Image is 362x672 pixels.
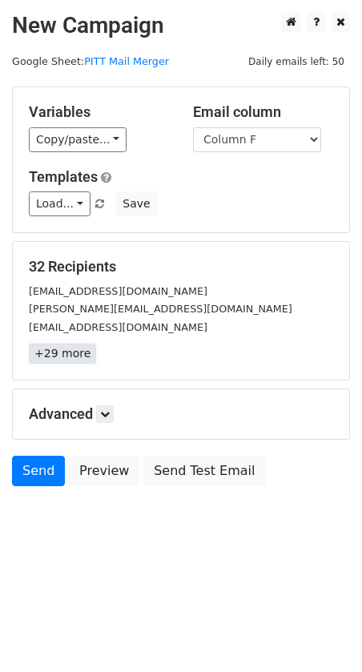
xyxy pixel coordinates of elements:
[243,53,350,70] span: Daily emails left: 50
[69,456,139,486] a: Preview
[29,303,292,315] small: [PERSON_NAME][EMAIL_ADDRESS][DOMAIN_NAME]
[12,55,169,67] small: Google Sheet:
[29,344,96,364] a: +29 more
[29,285,207,297] small: [EMAIL_ADDRESS][DOMAIN_NAME]
[12,12,350,39] h2: New Campaign
[12,456,65,486] a: Send
[29,258,333,276] h5: 32 Recipients
[29,191,90,216] a: Load...
[115,191,157,216] button: Save
[29,321,207,333] small: [EMAIL_ADDRESS][DOMAIN_NAME]
[282,595,362,672] iframe: Chat Widget
[84,55,169,67] a: PITT Mail Merger
[29,127,127,152] a: Copy/paste...
[29,103,169,121] h5: Variables
[29,168,98,185] a: Templates
[143,456,265,486] a: Send Test Email
[243,55,350,67] a: Daily emails left: 50
[193,103,333,121] h5: Email column
[29,405,333,423] h5: Advanced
